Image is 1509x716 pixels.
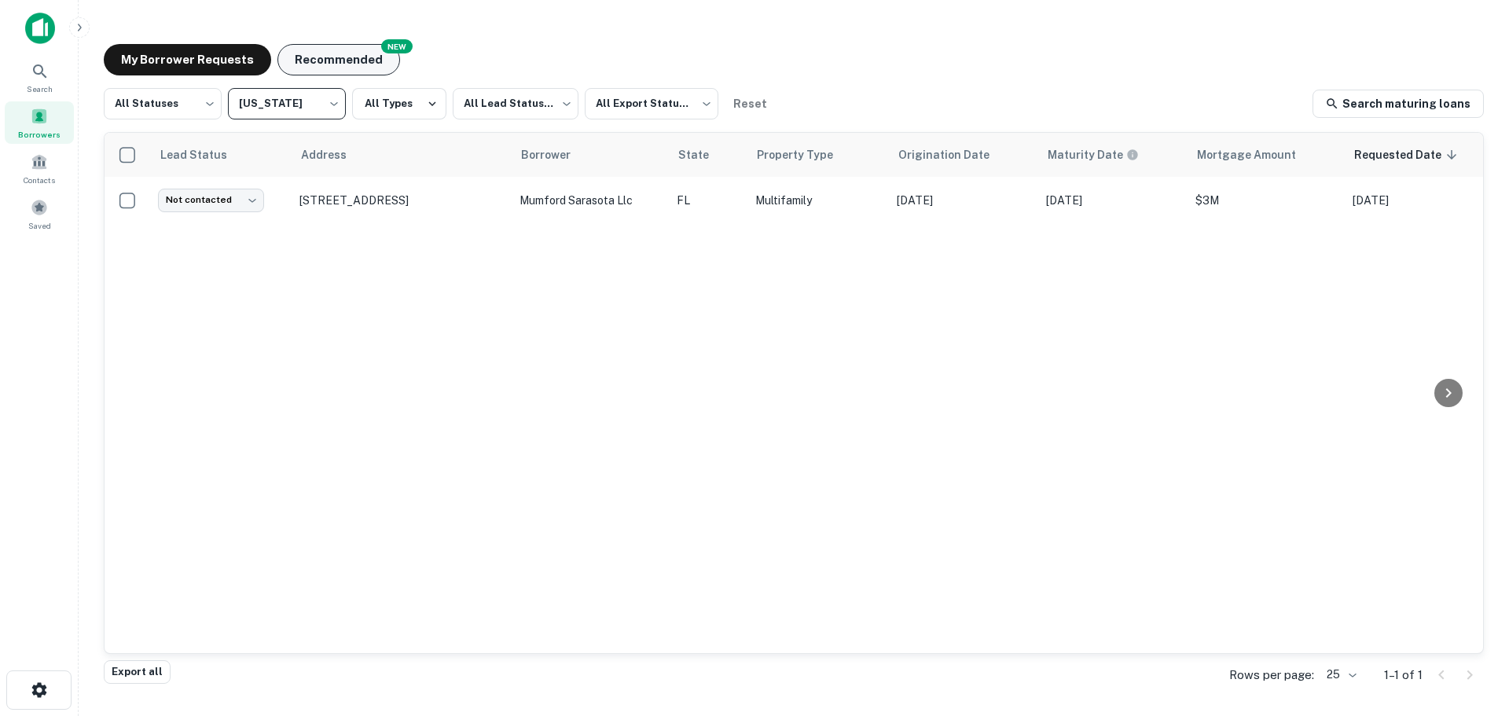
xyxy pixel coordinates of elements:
[453,83,578,124] div: All Lead Statuses
[757,145,854,164] span: Property Type
[889,133,1038,177] th: Origination Date
[292,133,512,177] th: Address
[5,56,74,98] a: Search
[1353,192,1486,209] p: [DATE]
[277,44,400,75] button: Recommended
[5,193,74,235] a: Saved
[150,133,292,177] th: Lead Status
[725,88,775,119] button: Reset
[1048,146,1159,163] span: Maturity dates displayed may be estimated. Please contact the lender for the most accurate maturi...
[677,192,740,209] p: FL
[104,44,271,75] button: My Borrower Requests
[381,39,413,53] div: NEW
[1345,133,1494,177] th: Requested Date
[1048,146,1139,163] div: Maturity dates displayed may be estimated. Please contact the lender for the most accurate maturi...
[18,128,61,141] span: Borrowers
[1320,663,1359,686] div: 25
[24,174,55,186] span: Contacts
[160,145,248,164] span: Lead Status
[299,193,504,207] p: [STREET_ADDRESS]
[5,101,74,144] a: Borrowers
[747,133,889,177] th: Property Type
[1048,146,1123,163] h6: Maturity Date
[512,133,669,177] th: Borrower
[678,145,729,164] span: State
[352,88,446,119] button: All Types
[1038,133,1188,177] th: Maturity dates displayed may be estimated. Please contact the lender for the most accurate maturi...
[897,192,1030,209] p: [DATE]
[158,189,264,211] div: Not contacted
[104,83,222,124] div: All Statuses
[28,219,51,232] span: Saved
[5,147,74,189] a: Contacts
[1313,90,1484,118] a: Search maturing loans
[27,83,53,95] span: Search
[1188,133,1345,177] th: Mortgage Amount
[755,192,881,209] p: Multifamily
[520,192,661,209] p: mumford sarasota llc
[898,145,1010,164] span: Origination Date
[585,83,718,124] div: All Export Statuses
[1354,145,1462,164] span: Requested Date
[25,13,55,44] img: capitalize-icon.png
[1430,590,1509,666] iframe: Chat Widget
[1195,192,1337,209] p: $3M
[104,660,171,684] button: Export all
[301,145,367,164] span: Address
[1197,145,1316,164] span: Mortgage Amount
[1229,666,1314,685] p: Rows per page:
[669,133,747,177] th: State
[1384,666,1423,685] p: 1–1 of 1
[521,145,591,164] span: Borrower
[228,83,346,124] div: [US_STATE]
[1046,192,1180,209] p: [DATE]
